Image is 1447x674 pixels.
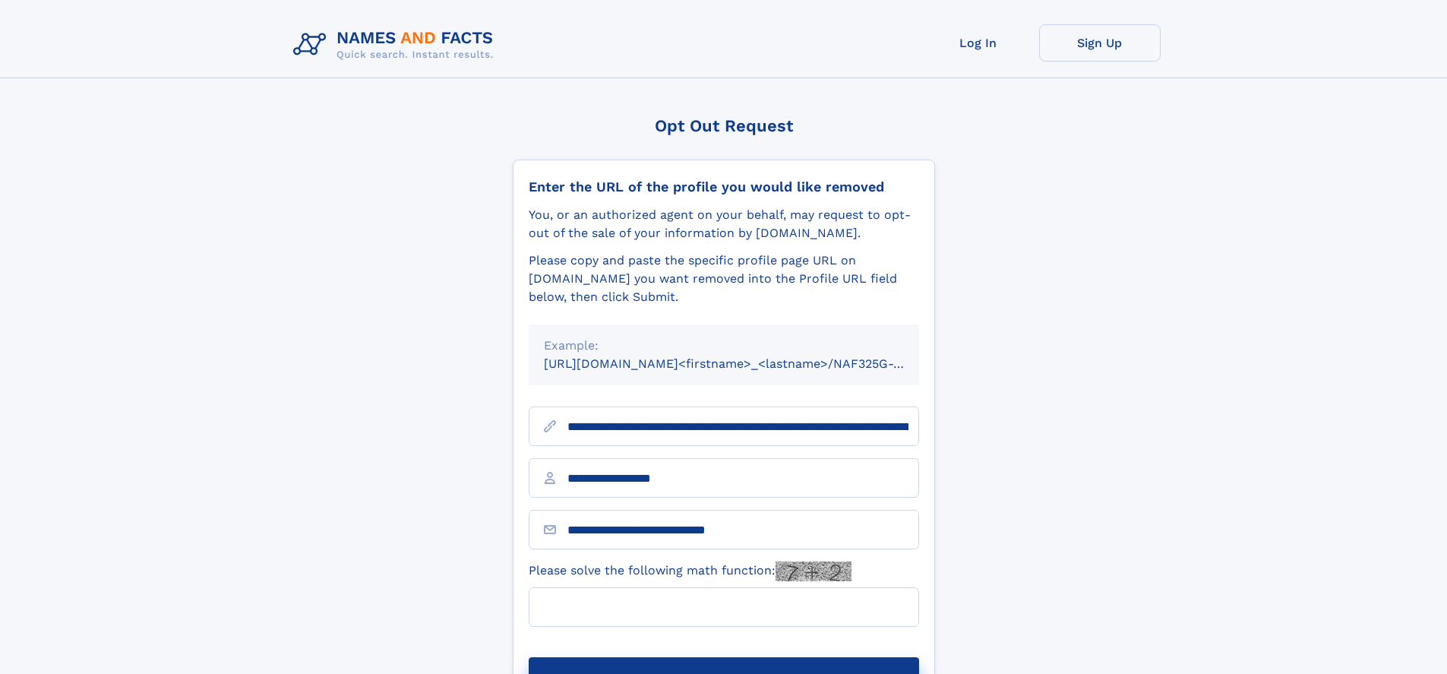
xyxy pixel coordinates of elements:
img: Logo Names and Facts [287,24,506,65]
small: [URL][DOMAIN_NAME]<firstname>_<lastname>/NAF325G-xxxxxxxx [544,356,948,371]
div: Opt Out Request [513,116,935,135]
div: Enter the URL of the profile you would like removed [529,179,919,195]
div: You, or an authorized agent on your behalf, may request to opt-out of the sale of your informatio... [529,206,919,242]
a: Log In [918,24,1039,62]
a: Sign Up [1039,24,1161,62]
div: Please copy and paste the specific profile page URL on [DOMAIN_NAME] you want removed into the Pr... [529,252,919,306]
label: Please solve the following math function: [529,562,851,581]
div: Example: [544,337,904,355]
